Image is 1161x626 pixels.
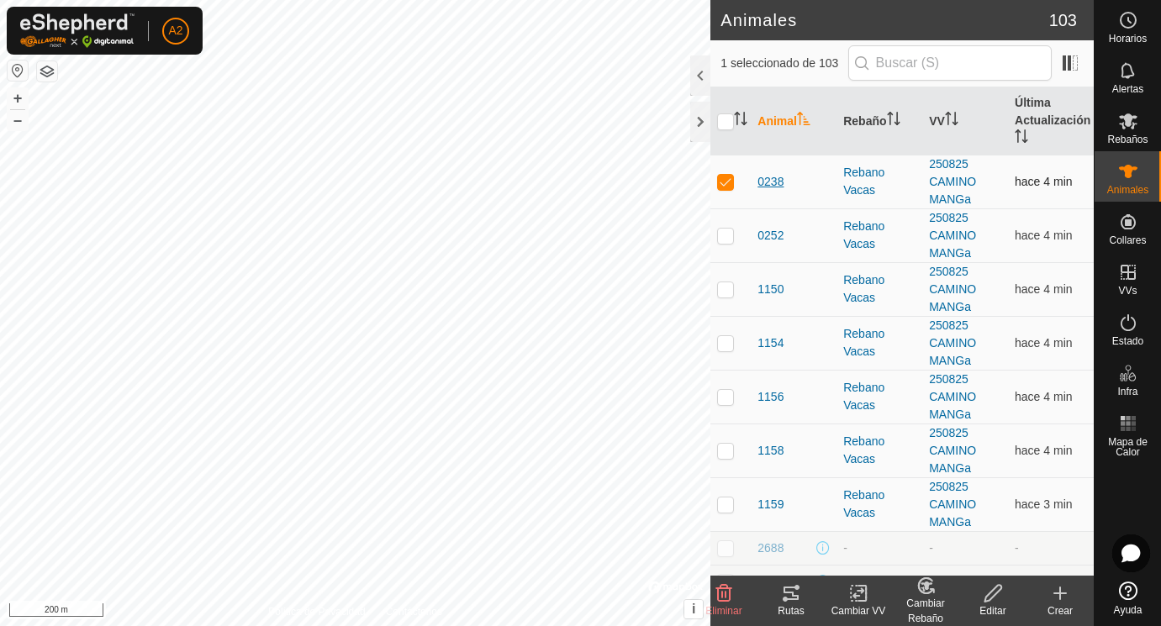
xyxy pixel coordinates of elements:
span: A2 [168,22,182,39]
a: 250825 CAMINO MANGa [929,157,976,206]
span: - [1015,541,1019,555]
button: – [8,110,28,130]
button: + [8,88,28,108]
span: Animales [1107,185,1148,195]
span: 2688 [757,539,784,557]
a: 250825 CAMINO MANGa [929,426,976,475]
div: Cambiar Rebaño [892,596,959,626]
div: Rutas [757,603,825,618]
span: 1158 [757,442,784,460]
a: 250825 CAMINO MANGa [929,211,976,260]
div: Rebano Vacas [843,433,916,468]
input: Buscar (S) [848,45,1052,81]
span: - [1015,575,1019,588]
a: 250825 CAMINO MANGa [929,372,976,421]
span: Horarios [1109,34,1147,44]
span: 0238 [757,173,784,191]
span: 1150 [757,281,784,298]
span: 25 ago 2025, 15:05 [1015,229,1072,242]
span: 25 ago 2025, 15:06 [1015,390,1072,403]
th: Animal [751,87,836,155]
a: Política de Privacidad [268,604,365,619]
a: 250825 CAMINO MANGa [929,480,976,529]
th: Última Actualización [1008,87,1094,155]
a: Contáctenos [386,604,442,619]
img: Logo Gallagher [20,13,135,48]
div: - [843,539,916,557]
span: 0252 [757,227,784,245]
a: Ayuda [1095,575,1161,622]
div: Rebano Vacas [843,325,916,360]
span: Collares [1109,235,1146,245]
app-display-virtual-paddock-transition: - [929,575,933,588]
span: Estado [1112,336,1143,346]
span: Alertas [1112,84,1143,94]
span: Eliminar [705,605,741,617]
span: 2690 [757,573,784,591]
span: 25 ago 2025, 15:06 [1015,497,1072,511]
div: Rebano Vacas [843,218,916,253]
app-display-virtual-paddock-transition: - [929,541,933,555]
div: Crear [1026,603,1094,618]
span: 1156 [757,388,784,406]
div: Rebano Vacas [843,487,916,522]
span: Infra [1117,387,1137,397]
p-sorticon: Activar para ordenar [734,114,747,128]
div: - [843,573,916,591]
span: Mapa de Calor [1099,437,1157,457]
button: i [684,600,703,618]
th: Rebaño [836,87,922,155]
span: Ayuda [1114,605,1143,615]
p-sorticon: Activar para ordenar [887,114,900,128]
span: VVs [1118,286,1137,296]
h2: Animales [720,10,1048,30]
p-sorticon: Activar para ordenar [945,114,958,128]
div: Editar [959,603,1026,618]
span: 25 ago 2025, 15:06 [1015,336,1072,350]
a: 250825 CAMINO MANGa [929,318,976,367]
th: VV [922,87,1008,155]
p-sorticon: Activar para ordenar [1015,132,1028,145]
span: 103 [1049,8,1077,33]
span: 25 ago 2025, 15:06 [1015,444,1072,457]
div: Rebano Vacas [843,271,916,307]
button: Restablecer Mapa [8,60,28,81]
div: Rebano Vacas [843,379,916,414]
a: 250825 CAMINO MANGa [929,265,976,313]
button: Capas del Mapa [37,61,57,82]
span: 1 seleccionado de 103 [720,55,847,72]
span: 25 ago 2025, 15:06 [1015,282,1072,296]
div: Cambiar VV [825,603,892,618]
span: 1159 [757,496,784,513]
span: 25 ago 2025, 15:06 [1015,175,1072,188]
span: 1154 [757,334,784,352]
span: i [692,602,695,616]
span: Rebaños [1107,134,1148,145]
div: Rebano Vacas [843,164,916,199]
p-sorticon: Activar para ordenar [797,114,810,128]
